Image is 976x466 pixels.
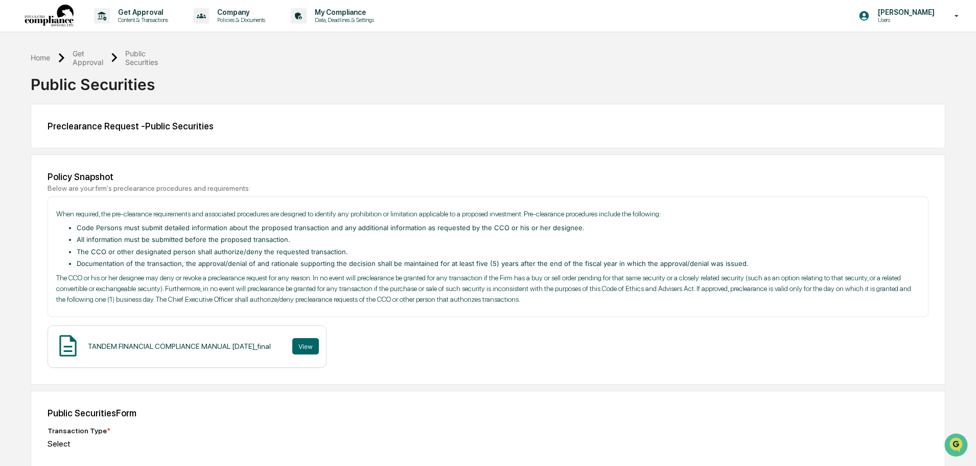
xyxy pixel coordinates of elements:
span: Pylon [102,173,124,181]
li: All information must be submitted before the proposed transaction. [77,235,920,245]
div: Get Approval [73,49,103,66]
div: Public Securities Form [48,408,928,418]
div: Start new chat [35,78,168,88]
div: Home [31,53,50,62]
p: [PERSON_NAME] [870,8,940,16]
div: Public Securities [125,49,158,66]
button: View [292,338,319,354]
p: Users [870,16,940,24]
li: The CCO or other designated person shall authorize/deny the requested transaction. [77,247,920,257]
p: When required, the pre-clearance requirements and associated procedures are designed to identify ... [56,209,920,219]
a: 🖐️Preclearance [6,125,70,143]
div: We're available if you need us! [35,88,129,97]
div: TANDEM FINANCIAL COMPLIANCE MANUAL [DATE]_final [88,342,271,350]
div: Public Securities [31,67,945,94]
div: 🗄️ [74,130,82,138]
p: The CCO or his or her designee may deny or revoke a preclearance request for any reason. In no ev... [56,273,920,305]
p: How can we help? [10,21,186,38]
img: logo [25,5,74,28]
span: Data Lookup [20,148,64,159]
img: 1746055101610-c473b297-6a78-478c-a979-82029cc54cd1 [10,78,29,97]
li: Documentation of the transaction, the approval/denial of and rationale supporting the decision sh... [77,259,920,269]
div: 🔎 [10,149,18,158]
div: Policy Snapshot [48,171,928,182]
input: Clear [27,47,169,57]
iframe: Open customer support [943,432,971,460]
div: Select [48,439,201,449]
a: 🗄️Attestations [70,125,131,143]
div: Preclearance Request - Public Securities [48,121,928,131]
div: Transaction Type [48,427,110,435]
button: Start new chat [174,81,186,94]
p: My Compliance [307,8,379,16]
p: Content & Transactions [110,16,173,24]
p: Company [209,8,270,16]
a: 🔎Data Lookup [6,144,68,163]
li: Code Persons must submit detailed information about the proposed transaction and any additional i... [77,223,920,233]
div: Below are your firm's preclearance procedures and requirements: [48,184,928,192]
a: Powered byPylon [72,173,124,181]
div: 🖐️ [10,130,18,138]
img: Document Icon [55,333,81,359]
p: Get Approval [110,8,173,16]
p: Data, Deadlines & Settings [307,16,379,24]
p: Policies & Documents [209,16,270,24]
span: Preclearance [20,129,66,139]
span: Attestations [84,129,127,139]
